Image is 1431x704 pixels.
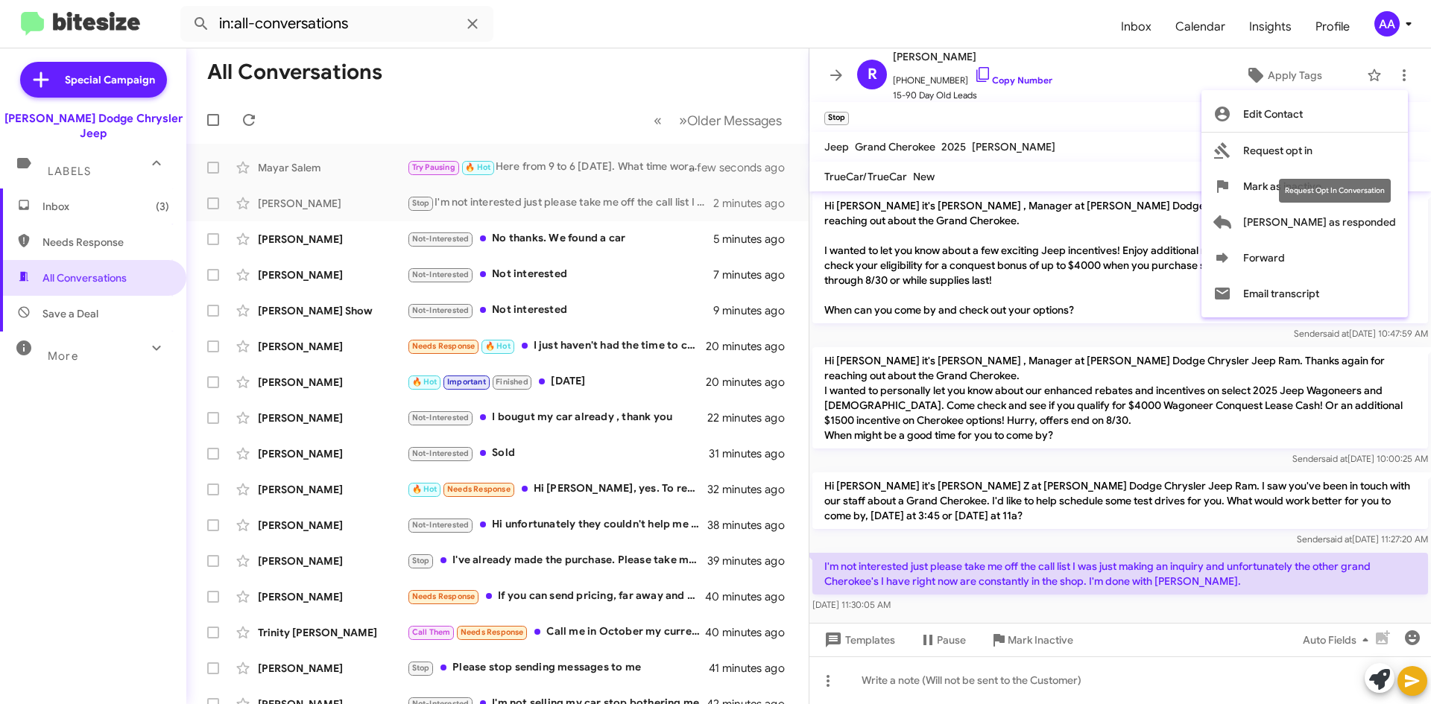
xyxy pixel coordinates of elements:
[1201,276,1408,311] button: Email transcript
[1243,204,1396,240] span: [PERSON_NAME] as responded
[1243,168,1321,204] span: Mark as inactive
[1243,96,1303,132] span: Edit Contact
[1279,179,1391,203] div: Request Opt In Conversation
[1201,240,1408,276] button: Forward
[1243,133,1312,168] span: Request opt in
